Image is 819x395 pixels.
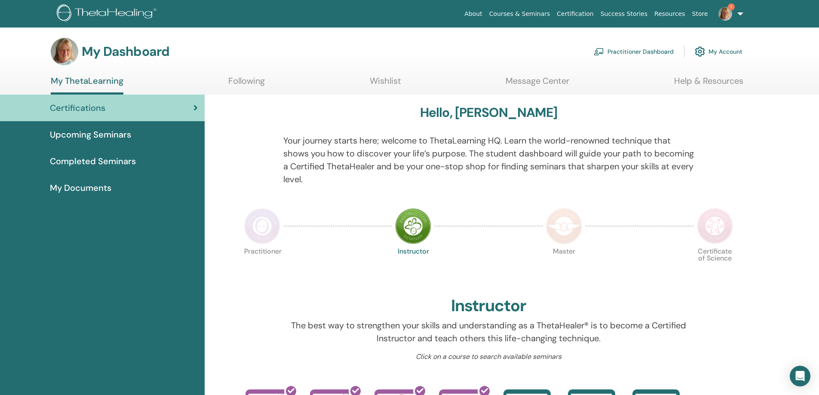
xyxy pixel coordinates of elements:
h3: My Dashboard [82,44,169,59]
a: Following [228,76,265,92]
a: Certification [553,6,597,22]
p: Click on a course to search available seminars [283,352,694,362]
img: cog.svg [695,44,705,59]
a: About [461,6,485,22]
img: chalkboard-teacher.svg [594,48,604,55]
p: Instructor [395,248,431,284]
span: Completed Seminars [50,155,136,168]
a: Resources [651,6,689,22]
a: Message Center [506,76,569,92]
a: My ThetaLearning [51,76,123,95]
p: Practitioner [244,248,280,284]
span: Certifications [50,101,105,114]
h3: Hello, [PERSON_NAME] [420,105,558,120]
img: Certificate of Science [697,208,733,244]
div: Open Intercom Messenger [790,366,810,386]
a: Courses & Seminars [486,6,554,22]
span: 1 [728,3,735,10]
a: Store [689,6,712,22]
img: Master [546,208,582,244]
a: Success Stories [597,6,651,22]
a: My Account [695,42,742,61]
h2: Instructor [451,296,526,316]
img: Practitioner [244,208,280,244]
img: default.jpg [718,7,732,21]
span: Upcoming Seminars [50,128,131,141]
p: The best way to strengthen your skills and understanding as a ThetaHealer® is to become a Certifi... [283,319,694,345]
a: Help & Resources [674,76,743,92]
a: Wishlist [370,76,401,92]
p: Master [546,248,582,284]
p: Certificate of Science [697,248,733,284]
p: Your journey starts here; welcome to ThetaLearning HQ. Learn the world-renowned technique that sh... [283,134,694,186]
img: Instructor [395,208,431,244]
a: Practitioner Dashboard [594,42,674,61]
img: logo.png [57,4,160,24]
img: default.jpg [51,38,78,65]
span: My Documents [50,181,111,194]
